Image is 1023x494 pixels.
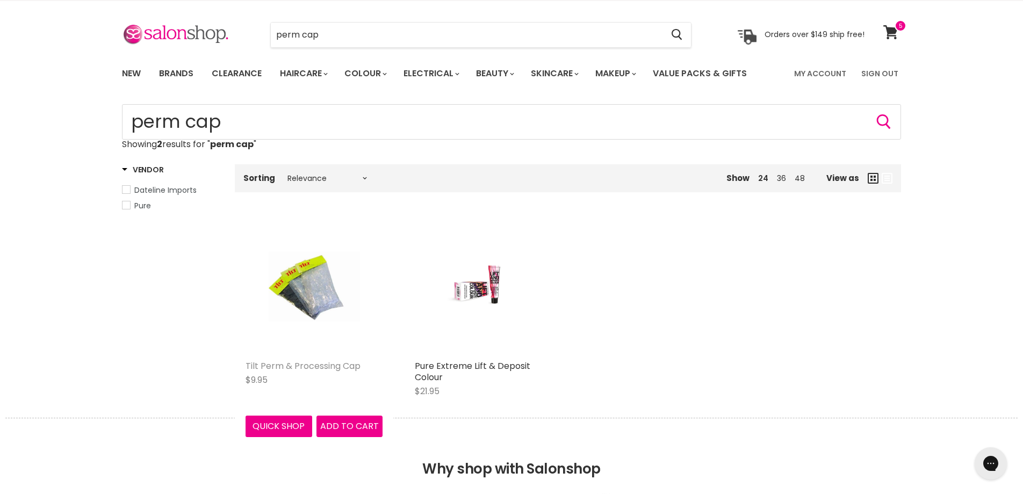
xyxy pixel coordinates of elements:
[204,62,270,85] a: Clearance
[122,104,901,140] form: Product
[157,138,162,150] strong: 2
[122,164,163,175] h3: Vendor
[777,173,786,184] a: 36
[468,62,521,85] a: Beauty
[765,30,864,39] p: Orders over $149 ship free!
[587,62,643,85] a: Makeup
[726,172,750,184] span: Show
[969,444,1012,483] iframe: Gorgias live chat messenger
[415,218,552,355] a: Pure Extreme Lift & Deposit Colour
[134,185,197,195] span: Dateline Imports
[269,218,360,355] img: Tilt Perm & Processing Cap
[415,385,440,397] span: $21.95
[270,22,691,48] form: Product
[114,58,772,89] ul: Main menu
[122,140,901,149] p: Showing results for " "
[243,173,275,183] label: Sorting
[795,173,805,184] a: 48
[438,218,529,355] img: Pure Extreme Lift & Deposit Colour
[151,62,201,85] a: Brands
[395,62,466,85] a: Electrical
[246,218,383,355] a: Tilt Perm & Processing Cap
[114,62,149,85] a: New
[122,200,221,212] a: Pure
[645,62,755,85] a: Value Packs & Gifts
[210,138,254,150] strong: perm cap
[134,200,151,211] span: Pure
[415,360,530,383] a: Pure Extreme Lift & Deposit Colour
[271,23,662,47] input: Search
[122,104,901,140] input: Search
[316,416,383,437] button: Add to cart
[246,360,361,372] a: Tilt Perm & Processing Cap
[523,62,585,85] a: Skincare
[855,62,905,85] a: Sign Out
[109,58,914,89] nav: Main
[662,23,691,47] button: Search
[272,62,334,85] a: Haircare
[826,173,859,183] span: View as
[5,418,1018,493] h2: Why shop with Salonshop
[758,173,768,184] a: 24
[336,62,393,85] a: Colour
[320,420,379,432] span: Add to cart
[246,374,268,386] span: $9.95
[788,62,853,85] a: My Account
[875,113,892,130] button: Search
[122,184,221,196] a: Dateline Imports
[246,416,312,437] button: Quick shop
